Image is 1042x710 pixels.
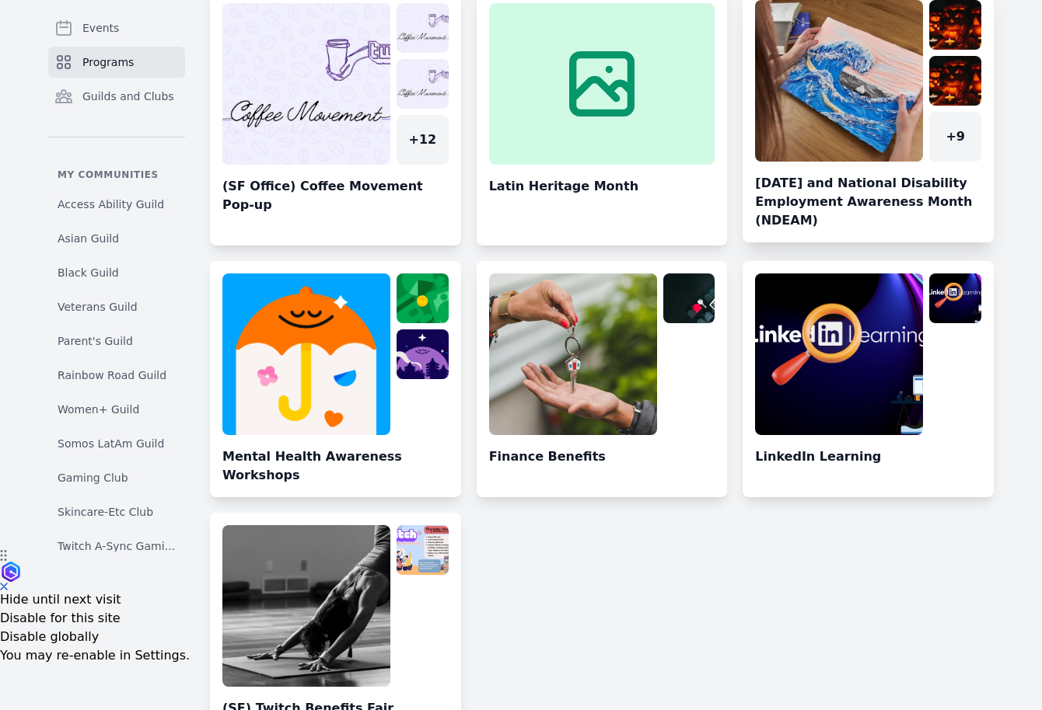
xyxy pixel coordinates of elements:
span: Events [82,20,119,36]
a: Veterans Guild [48,293,185,321]
span: Guilds and Clubs [82,89,174,104]
span: Somos LatAm Guild [58,436,164,451]
span: Parent's Guild [58,333,133,349]
a: Access Ability Guild [48,190,185,218]
a: Skincare-Etc Club [48,498,185,526]
nav: Sidebar [48,12,185,552]
a: Programs [48,47,185,78]
a: Guilds and Clubs [48,81,185,112]
a: Women+ Guild [48,395,185,423]
a: Twitch A-Sync Gaming (TAG) Club [48,532,185,560]
a: Parent's Guild [48,327,185,355]
a: Asian Guild [48,224,185,252]
a: Events [48,12,185,44]
span: Black Guild [58,265,119,280]
span: Access Ability Guild [58,197,164,212]
span: Programs [82,54,134,70]
span: Gaming Club [58,470,128,486]
a: Somos LatAm Guild [48,430,185,458]
span: Women+ Guild [58,402,139,417]
span: Asian Guild [58,231,119,246]
span: Veterans Guild [58,299,138,315]
a: Black Guild [48,259,185,287]
p: My communities [48,169,185,181]
a: Rainbow Road Guild [48,361,185,389]
a: Gaming Club [48,464,185,492]
span: Twitch A-Sync Gaming (TAG) Club [58,538,176,554]
span: Skincare-Etc Club [58,504,153,520]
span: Rainbow Road Guild [58,367,166,383]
